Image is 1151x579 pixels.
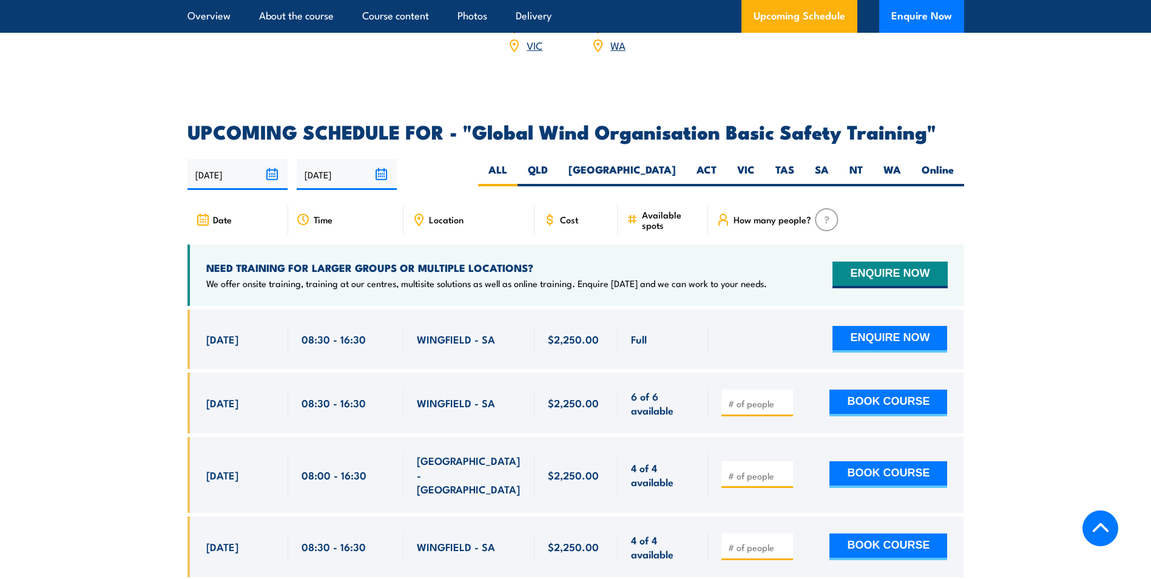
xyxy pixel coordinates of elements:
button: BOOK COURSE [829,533,947,560]
button: ENQUIRE NOW [832,262,947,288]
span: 08:30 - 16:30 [302,540,366,554]
label: VIC [727,163,765,186]
span: $2,250.00 [548,396,599,410]
span: $2,250.00 [548,540,599,554]
span: [DATE] [206,540,238,554]
span: [GEOGRAPHIC_DATA] - [GEOGRAPHIC_DATA] [417,453,521,496]
span: How many people? [734,214,811,225]
span: WINGFIELD - SA [417,396,495,410]
span: 4 of 4 available [631,533,695,561]
a: SA [527,19,539,34]
span: Full [631,332,647,346]
span: Cost [560,214,578,225]
label: NT [839,163,873,186]
label: WA [873,163,911,186]
input: # of people [728,470,789,482]
button: ENQUIRE NOW [832,326,947,353]
label: ALL [478,163,518,186]
label: SA [805,163,839,186]
span: $2,250.00 [548,468,599,482]
input: # of people [728,398,789,410]
p: We offer onsite training, training at our centres, multisite solutions as well as online training... [206,277,767,289]
h4: NEED TRAINING FOR LARGER GROUPS OR MULTIPLE LOCATIONS? [206,261,767,274]
span: Date [213,214,232,225]
span: Time [314,214,332,225]
button: BOOK COURSE [829,461,947,488]
input: From date [187,159,288,190]
a: VIC [527,38,542,52]
span: [DATE] [206,468,238,482]
input: To date [297,159,397,190]
span: Available spots [642,209,700,230]
label: Online [911,163,964,186]
span: $2,250.00 [548,332,599,346]
label: [GEOGRAPHIC_DATA] [558,163,686,186]
label: QLD [518,163,558,186]
a: TAS [610,19,628,34]
input: # of people [728,541,789,554]
span: [DATE] [206,396,238,410]
span: WINGFIELD - SA [417,540,495,554]
span: 08:30 - 16:30 [302,396,366,410]
a: WA [610,38,626,52]
span: [DATE] [206,332,238,346]
h2: UPCOMING SCHEDULE FOR - "Global Wind Organisation Basic Safety Training" [187,123,964,140]
button: BOOK COURSE [829,390,947,416]
span: 4 of 4 available [631,461,695,489]
span: 6 of 6 available [631,389,695,418]
label: ACT [686,163,727,186]
span: WINGFIELD - SA [417,332,495,346]
span: Location [429,214,464,225]
label: TAS [765,163,805,186]
span: 08:30 - 16:30 [302,332,366,346]
span: 08:00 - 16:30 [302,468,366,482]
